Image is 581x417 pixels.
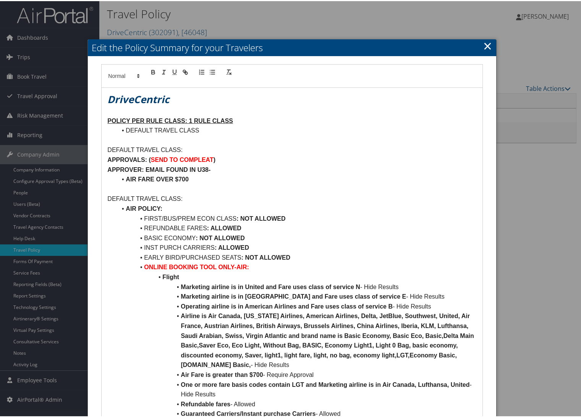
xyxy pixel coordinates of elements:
a: Close [483,37,492,52]
strong: AIR FARE OVER $700 [126,175,189,181]
li: INST PURCH CARRIERS [117,242,476,252]
strong: : ALLOWED [215,243,249,250]
strong: Guaranteed Carriers/Instant purchase Carriers [181,409,316,416]
li: - Hide Results [117,291,476,301]
li: - Hide Results [117,281,476,291]
strong: : NOT ALLOWED [241,253,290,260]
li: FIRST/BUS/PREM ECON CLASS [117,213,476,223]
strong: Marketing airline is in [GEOGRAPHIC_DATA] and Fare uses class of service E [181,292,406,299]
strong: Refundable fares [181,400,230,406]
li: - Hide Results [117,301,476,310]
strong: SEND TO COMPLEAT [151,155,214,162]
strong: APPROVER: EMAIL FOUND IN U38- [107,165,210,172]
strong: Airline is Air Canada, [US_STATE] Airlines, American Airlines, Delta, JetBlue, Southwest, United,... [181,312,476,367]
strong: : ALLOWED [207,224,241,230]
strong: ) [214,155,215,162]
li: BASIC ECONOMY [117,232,476,242]
strong: APPROVALS: ( [107,155,151,162]
strong: One or more fare basis codes contain LGT and Marketing airline is in Air Canada, Lufthansa, United [181,380,469,387]
li: - Hide Results [117,379,476,398]
p: DEFAULT TRAVEL CLASS: [107,193,476,203]
li: EARLY BIRD/PURCHASED SEATS [117,252,476,262]
strong: Air Fare is greater than $700 [181,370,263,377]
li: DEFAULT TRAVEL CLASS [117,124,476,134]
strong: AIR POLICY: [126,204,162,211]
strong: Marketing airline is in United and Fare uses class of service N [181,283,360,289]
li: - Require Approval [117,369,476,379]
li: REFUNDABLE FARES [117,222,476,232]
u: POLICY PER RULE CLASS: 1 RULE CLASS [107,116,233,123]
li: - Allowed [117,398,476,408]
strong: : NOT ALLOWED [236,214,285,221]
strong: Operating airline is in American Airlines and Fare uses class of service B [181,302,393,309]
em: DriveCentric [107,91,169,105]
h2: Edit the Policy Summary for your Travelers [88,38,496,55]
strong: : NOT ALLOWED [196,234,244,240]
strong: ONLINE BOOKING TOOL ONLY-AIR: [144,263,249,269]
p: DEFAULT TRAVEL CLASS: [107,144,476,154]
li: - Hide Results [117,310,476,369]
strong: Flight [162,273,179,279]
